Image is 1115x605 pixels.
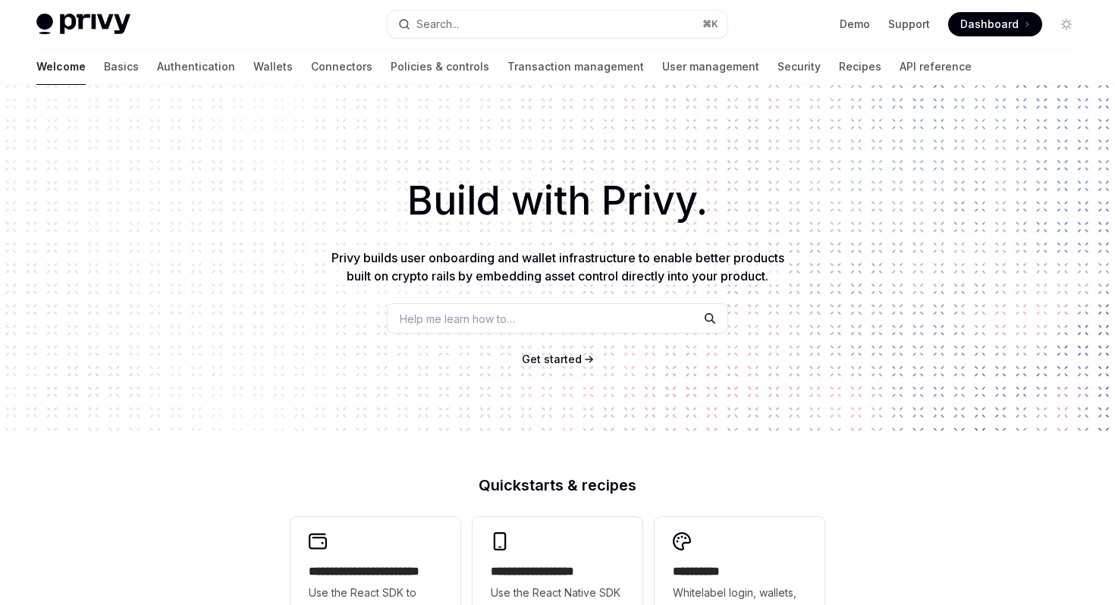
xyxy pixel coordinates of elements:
[157,49,235,85] a: Authentication
[888,17,930,32] a: Support
[36,49,86,85] a: Welcome
[104,49,139,85] a: Basics
[702,18,718,30] span: ⌘ K
[522,352,582,367] a: Get started
[1054,12,1079,36] button: Toggle dark mode
[331,250,784,284] span: Privy builds user onboarding and wallet infrastructure to enable better products built on crypto ...
[24,171,1091,230] h1: Build with Privy.
[662,49,759,85] a: User management
[960,17,1019,32] span: Dashboard
[777,49,821,85] a: Security
[311,49,372,85] a: Connectors
[840,17,870,32] a: Demo
[291,478,824,493] h2: Quickstarts & recipes
[391,49,489,85] a: Policies & controls
[400,311,515,327] span: Help me learn how to…
[416,15,459,33] div: Search...
[388,11,727,38] button: Search...⌘K
[900,49,972,85] a: API reference
[839,49,881,85] a: Recipes
[36,14,130,35] img: light logo
[522,353,582,365] span: Get started
[948,12,1042,36] a: Dashboard
[507,49,644,85] a: Transaction management
[253,49,293,85] a: Wallets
